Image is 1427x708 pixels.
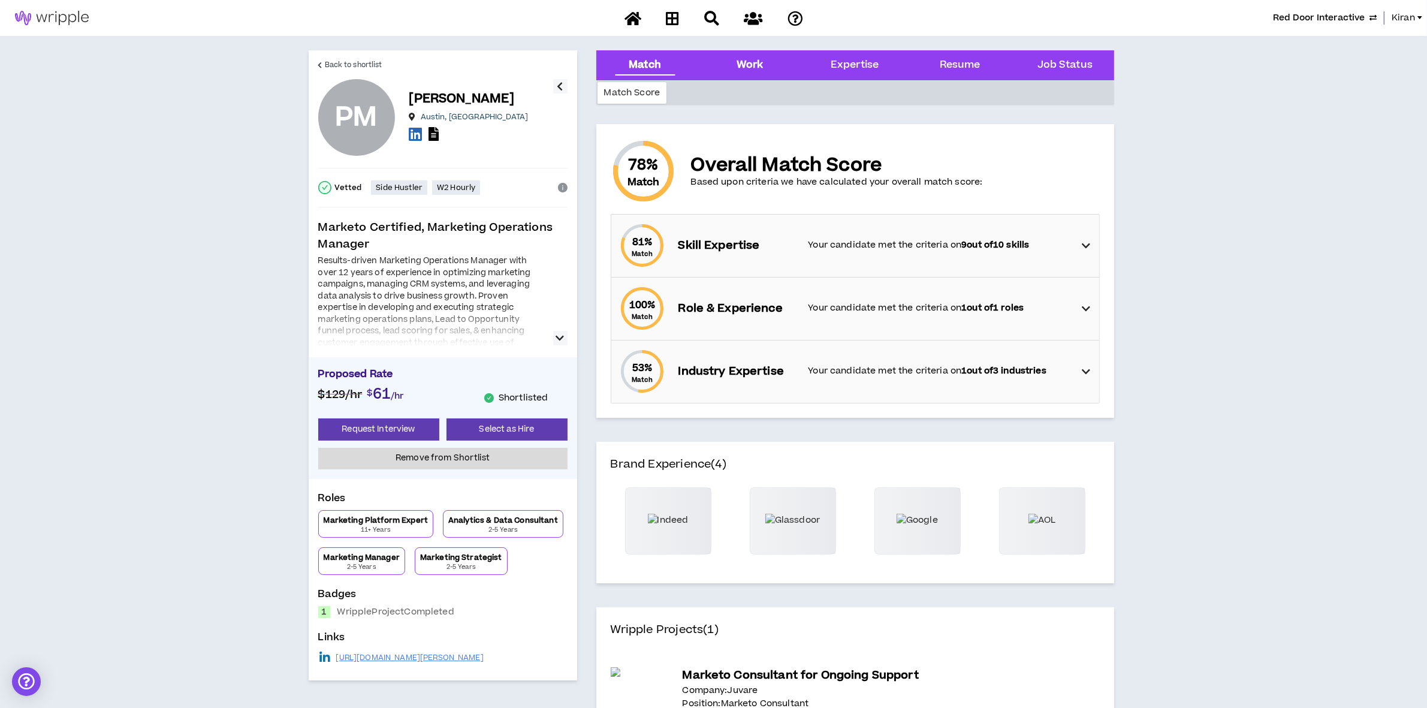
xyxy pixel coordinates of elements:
[678,237,797,254] p: Skill Expertise
[318,491,568,510] p: Roles
[484,393,494,403] span: check-circle
[318,418,439,441] button: Request Interview
[318,79,395,156] div: Prakruti M.
[318,219,568,253] p: Marketo Certified, Marketing Operations Manager
[499,392,548,404] p: Shortlisted
[611,278,1099,340] div: 100%MatchRole & ExperienceYour candidate met the criteria on1out of1 roles
[336,653,484,662] a: [URL][DOMAIN_NAME][PERSON_NAME]
[391,390,404,402] span: /hr
[318,255,546,396] div: Results-driven Marketing Operations Manager with over 12 years of experience in optimizing market...
[376,183,423,192] p: Side Hustler
[437,183,475,192] p: W2 Hourly
[1392,11,1415,25] span: Kiran
[488,525,518,535] p: 2-5 Years
[632,235,652,249] span: 81 %
[325,59,382,71] span: Back to shortlist
[335,183,362,192] p: Vetted
[318,387,363,403] span: $129 /hr
[678,300,797,317] p: Role & Experience
[318,630,568,649] p: Links
[318,50,382,79] a: Back to shortlist
[337,606,454,618] p: Wripple Project Completed
[611,341,1099,403] div: 53%MatchIndustry ExpertiseYour candidate met the criteria on1out of3 industries
[961,239,1029,251] strong: 9 out of 10 skills
[961,302,1024,314] strong: 1 out of 1 roles
[1273,11,1377,25] button: Red Door Interactive
[629,298,656,312] span: 100 %
[446,418,568,441] button: Select as Hire
[318,367,568,385] p: Proposed Rate
[632,375,653,384] small: Match
[611,456,1100,487] h4: Brand Experience (4)
[765,514,820,527] img: Glassdoor
[808,239,1070,252] p: Your candidate met the criteria on
[611,622,1100,653] h4: Wripple Projects (1)
[558,183,568,192] span: info-circle
[1273,11,1365,25] span: Red Door Interactive
[808,364,1070,378] p: Your candidate met the criteria on
[940,58,981,73] div: Resume
[691,155,983,176] p: Overall Match Score
[324,516,429,525] p: Marketing Platform Expert
[420,553,502,562] p: Marketing Strategist
[961,364,1046,377] strong: 1 out of 3 industries
[678,363,797,380] p: Industry Expertise
[632,312,653,321] small: Match
[628,156,658,175] span: 78 %
[367,387,372,399] span: $
[318,181,331,194] span: check-circle
[632,361,652,375] span: 53 %
[347,562,376,572] p: 2-5 Years
[318,448,568,470] button: Remove from Shortlist
[611,667,668,677] img: hdFoaGuF1XuTf1UHWkENdzQx46r2KZES2MsH4U2h.jpg
[808,302,1070,315] p: Your candidate met the criteria on
[683,667,1100,684] p: Marketo Consultant for Ongoing Support
[683,684,1100,697] p: Company: Juvare
[632,249,653,258] small: Match
[12,667,41,696] div: Open Intercom Messenger
[691,176,983,188] p: Based upon criteria we have calculated your overall match score:
[648,514,689,527] img: Indeed
[598,82,667,104] div: Match Score
[1028,514,1055,527] img: AOL
[627,175,660,189] small: Match
[324,553,400,562] p: Marketing Manager
[421,112,529,122] p: Austin , [GEOGRAPHIC_DATA]
[737,58,764,73] div: Work
[611,215,1099,277] div: 81%MatchSkill ExpertiseYour candidate met the criteria on9out of10 skills
[831,58,879,73] div: Expertise
[1037,58,1093,73] div: Job Status
[373,384,391,405] span: 61
[361,525,391,535] p: 11+ Years
[409,91,515,107] p: [PERSON_NAME]
[448,516,558,525] p: Analytics & Data Consultant
[897,514,938,527] img: Google
[446,562,476,572] p: 2-5 Years
[335,105,378,131] div: PM
[318,606,330,618] div: 1
[629,58,661,73] div: Match
[318,587,568,606] p: Badges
